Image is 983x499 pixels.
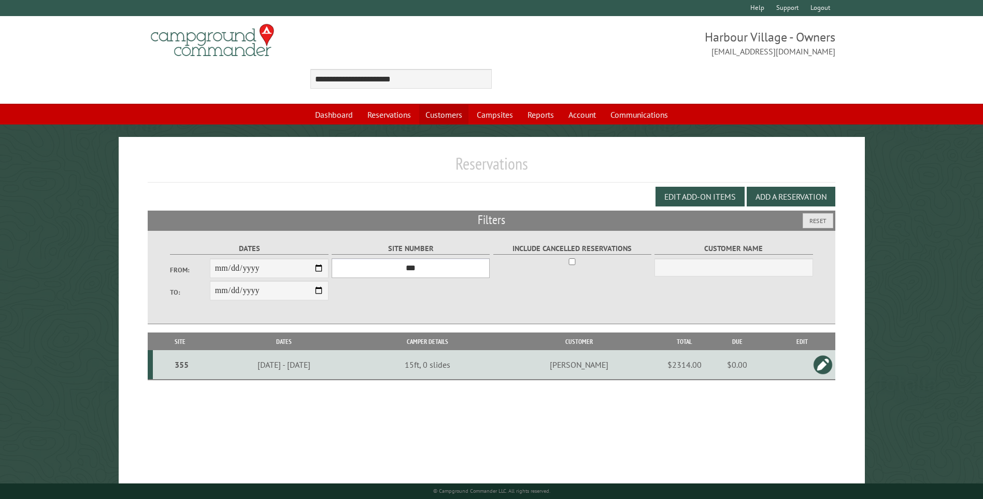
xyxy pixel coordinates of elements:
span: Harbour Village - Owners [EMAIL_ADDRESS][DOMAIN_NAME] [492,29,835,58]
td: 15ft, 0 slides [361,350,494,380]
a: Communications [604,105,674,124]
td: $2314.00 [664,350,705,380]
label: Customer Name [654,243,813,255]
button: Edit Add-on Items [656,187,745,206]
h1: Reservations [148,154,835,182]
th: Customer [494,332,663,351]
a: Campsites [471,105,519,124]
td: $0.00 [705,350,770,380]
a: Dashboard [309,105,359,124]
a: Customers [419,105,468,124]
img: Campground Commander [148,20,277,61]
div: [DATE] - [DATE] [209,359,359,370]
button: Add a Reservation [747,187,835,206]
th: Camper Details [361,332,494,351]
th: Site [153,332,207,351]
th: Edit [770,332,835,351]
label: To: [170,287,209,297]
a: Reports [521,105,560,124]
small: © Campground Commander LLC. All rights reserved. [433,488,550,494]
label: Include Cancelled Reservations [493,243,651,255]
a: Reservations [361,105,417,124]
th: Dates [207,332,361,351]
div: 355 [157,359,205,370]
th: Total [664,332,705,351]
th: Due [705,332,770,351]
h2: Filters [148,211,835,230]
td: [PERSON_NAME] [494,350,663,380]
a: Account [562,105,602,124]
label: Site Number [332,243,490,255]
label: From: [170,265,209,275]
label: Dates [170,243,328,255]
button: Reset [803,213,833,228]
